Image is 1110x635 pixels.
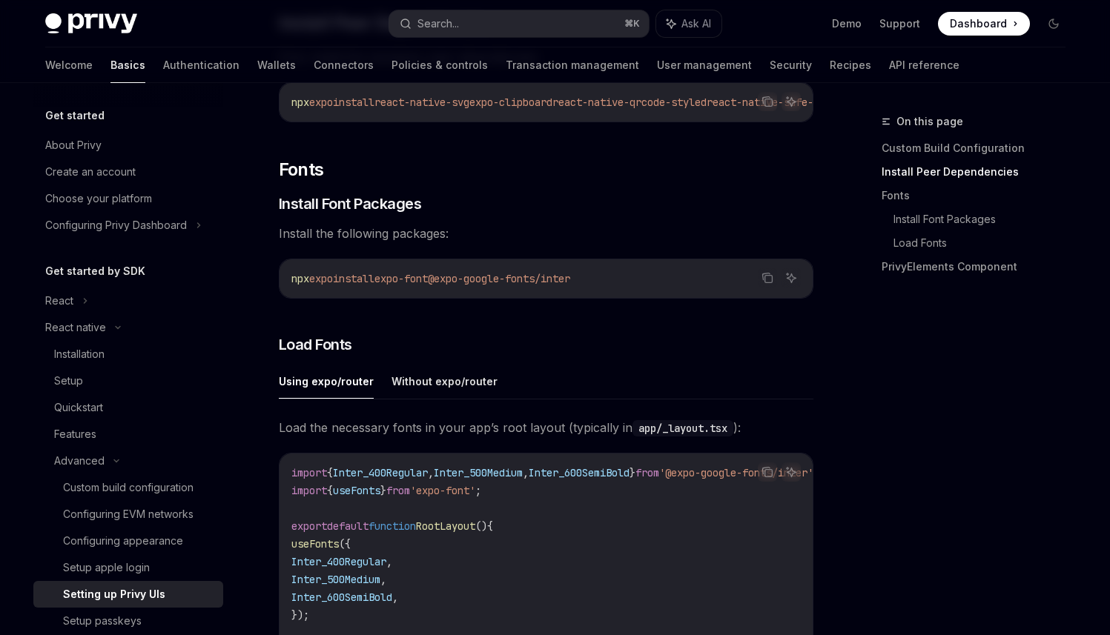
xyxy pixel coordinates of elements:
span: Load Fonts [279,334,352,355]
span: Inter_600SemiBold [291,591,392,604]
div: Configuring EVM networks [63,505,194,523]
div: Setup passkeys [63,612,142,630]
a: Support [879,16,920,31]
div: Advanced [54,452,105,470]
span: ⌘ K [624,18,640,30]
a: Install Peer Dependencies [882,160,1077,184]
a: Basics [110,47,145,83]
button: Search...⌘K [389,10,649,37]
span: Ask AI [681,16,711,31]
span: , [392,591,398,604]
span: } [380,484,386,497]
a: Setup passkeys [33,608,223,634]
a: Choose your platform [33,185,223,212]
span: ; [475,484,481,497]
span: Inter_500Medium [434,466,523,479]
span: Load the necessary fonts in your app’s root layout (typically in ): [279,417,813,438]
button: Toggle dark mode [1042,12,1066,36]
code: app/_layout.tsx [632,420,733,436]
span: }); [291,608,309,622]
a: Quickstart [33,394,223,421]
span: Install the following packages: [279,223,813,244]
span: , [523,466,529,479]
span: RootLayout [416,519,475,533]
span: from [635,466,659,479]
button: Without expo/router [392,364,498,399]
div: Search... [417,15,459,33]
button: Copy the contents from the code block [758,462,777,482]
span: export [291,519,327,533]
span: npx [291,272,309,285]
a: Security [770,47,812,83]
span: { [487,519,493,533]
a: Authentication [163,47,239,83]
div: Quickstart [54,399,103,416]
div: Installation [54,345,105,363]
span: Inter_400Regular [291,555,386,568]
a: Fonts [882,184,1077,207]
div: Features [54,425,96,443]
a: Wallets [257,47,296,83]
div: Choose your platform [45,190,152,207]
span: ({ [339,537,351,551]
div: About Privy [45,136,102,154]
a: Installation [33,341,223,368]
span: react-native-svg [374,96,469,109]
span: useFonts [291,537,339,551]
span: Dashboard [950,16,1007,31]
a: Features [33,421,223,448]
a: Setup [33,368,223,394]
span: expo [309,96,333,109]
a: Policies & controls [392,47,488,83]
span: import [291,484,327,497]
a: User management [657,47,752,83]
h5: Get started [45,107,105,124]
a: Configuring appearance [33,528,223,554]
span: expo [309,272,333,285]
button: Ask AI [782,462,801,482]
span: npx [291,96,309,109]
span: , [380,573,386,586]
span: from [386,484,410,497]
span: react-native-safe-area-context [707,96,885,109]
a: Transaction management [506,47,639,83]
a: Custom build configuration [33,474,223,501]
h5: Get started by SDK [45,262,145,280]
div: Create an account [45,163,136,181]
a: Install Font Packages [893,207,1077,231]
span: import [291,466,327,479]
button: Copy the contents from the code block [758,92,777,111]
a: Configuring EVM networks [33,501,223,528]
a: Dashboard [938,12,1030,36]
a: API reference [889,47,959,83]
span: 'expo-font' [410,484,475,497]
div: Custom build configuration [63,479,194,496]
span: } [630,466,635,479]
span: Fonts [279,158,324,182]
span: On this page [896,113,963,130]
span: expo-font [374,272,428,285]
a: Welcome [45,47,93,83]
div: Setup [54,372,83,390]
a: Create an account [33,159,223,185]
span: useFonts [333,484,380,497]
span: Install Font Packages [279,193,422,214]
span: Inter_400Regular [333,466,428,479]
button: Ask AI [782,268,801,287]
div: Setup apple login [63,559,150,576]
span: Inter_600SemiBold [529,466,630,479]
button: Ask AI [656,10,721,37]
span: () [475,519,487,533]
span: install [333,272,374,285]
span: , [428,466,434,479]
a: About Privy [33,132,223,159]
a: Connectors [314,47,374,83]
span: react-native-qrcode-styled [552,96,707,109]
img: dark logo [45,13,137,34]
div: React native [45,319,106,336]
span: { [327,466,333,479]
a: Custom Build Configuration [882,136,1077,160]
span: Inter_500Medium [291,573,380,586]
a: Load Fonts [893,231,1077,255]
span: function [369,519,416,533]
